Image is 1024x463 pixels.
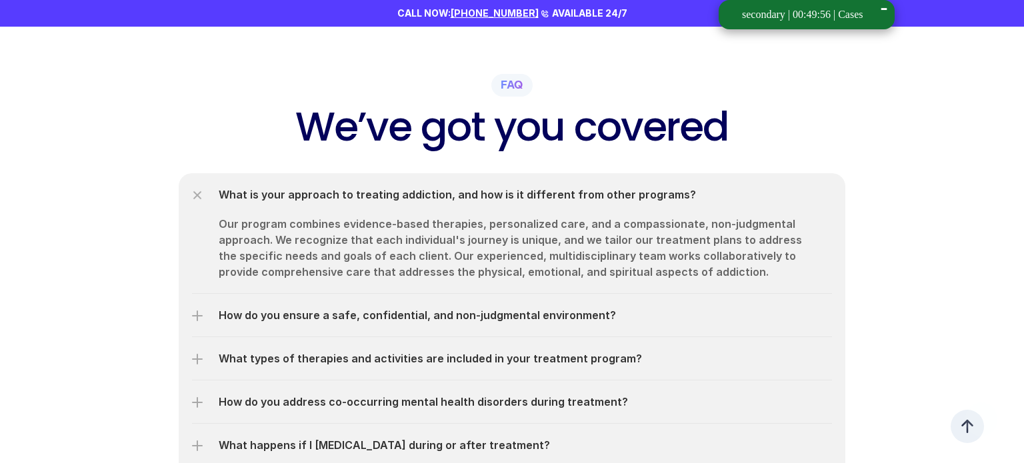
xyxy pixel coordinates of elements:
[219,350,832,366] p: What types of therapies and activities are included in your treatment program?
[219,307,832,323] p: How do you ensure a safe, confidential, and non-judgmental environment?
[501,79,523,91] span: FAQ
[742,9,863,21] div: secondary | 00:49:56 | Cases
[397,7,539,20] p: CALL NOW:
[219,437,832,453] p: What happens if I [MEDICAL_DATA] during or after treatment?
[219,187,832,203] p: What is your approach to treating addiction, and how is it different from other programs?
[237,107,787,147] h2: We’ve got you covered
[451,7,539,19] a: [PHONE_NUMBER]
[219,394,832,410] p: How do you address co-occurring mental health disorders during treatment?
[552,7,627,20] p: AVAILABLE 24/7
[219,216,819,280] p: Our program combines evidence-based therapies, personalized care, and a compassionate, non-judgme...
